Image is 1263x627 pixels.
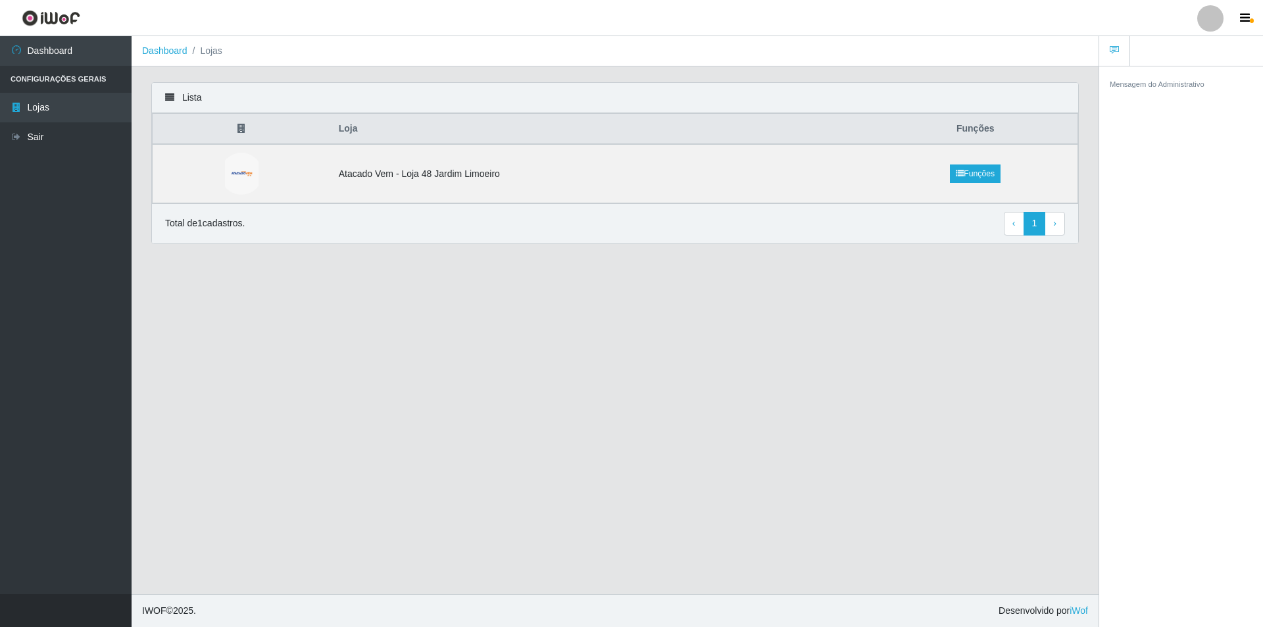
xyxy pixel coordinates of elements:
th: Loja [331,114,874,145]
span: ‹ [1012,218,1016,228]
span: IWOF [142,605,166,616]
a: Dashboard [142,45,187,56]
a: iWof [1070,605,1088,616]
small: Mensagem do Administrativo [1110,80,1204,88]
div: Lista [152,83,1078,113]
span: › [1053,218,1056,228]
nav: breadcrumb [132,36,1099,66]
th: Funções [873,114,1077,145]
span: © 2025 . [142,604,196,618]
a: 1 [1024,212,1046,236]
a: Previous [1004,212,1024,236]
nav: pagination [1004,212,1065,236]
p: Total de 1 cadastros. [165,216,245,230]
li: Lojas [187,44,222,58]
td: Atacado Vem - Loja 48 Jardim Limoeiro [331,144,874,203]
img: CoreUI Logo [22,10,80,26]
span: Desenvolvido por [999,604,1088,618]
a: Funções [950,164,1001,183]
a: Next [1045,212,1065,236]
img: Atacado Vem - Loja 48 Jardim Limoeiro [225,153,259,195]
